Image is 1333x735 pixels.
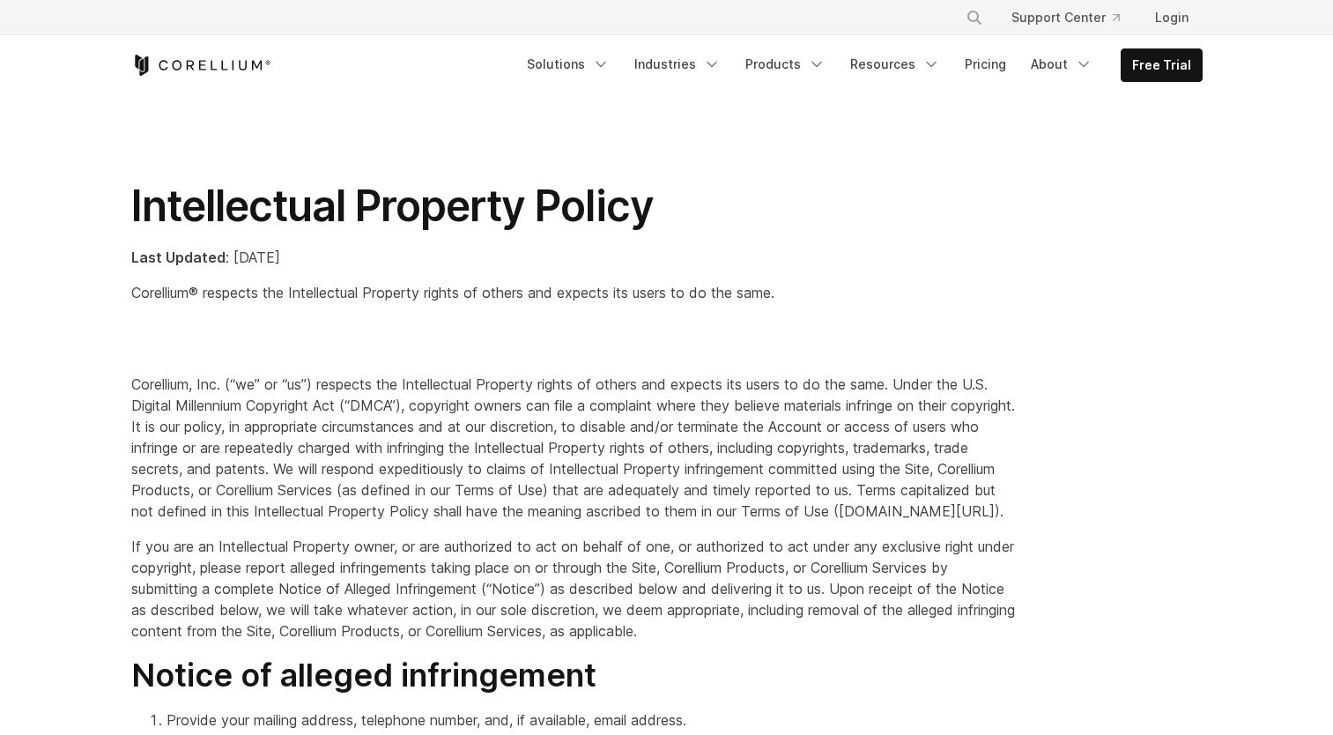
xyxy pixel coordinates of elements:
div: Navigation Menu [944,2,1203,33]
h1: Intellectual Property Policy [131,180,1018,233]
a: Industries [624,48,731,80]
p: If you are an Intellectual Property owner, or are authorized to act on behalf of one, or authoriz... [131,536,1018,642]
h2: Notice of alleged infringement [131,656,1018,695]
p: Corellium® respects the Intellectual Property rights of others and expects its users to do the same. [131,282,1018,303]
a: About [1020,48,1103,80]
button: Search [959,2,990,33]
a: Support Center [997,2,1134,33]
a: Corellium Home [131,55,271,76]
a: Pricing [954,48,1017,80]
p: Provide your mailing address, telephone number, and, if available, email address. [167,709,1018,731]
a: Resources [840,48,951,80]
p: : [DATE] [131,247,1018,268]
strong: Last Updated [131,249,226,266]
a: Solutions [516,48,620,80]
div: Navigation Menu [516,48,1203,82]
a: Products [735,48,836,80]
a: Login [1141,2,1203,33]
p: Corellium, Inc. (“we” or “us”) respects the Intellectual Property rights of others and expects it... [131,374,1018,522]
a: Free Trial [1122,49,1202,81]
